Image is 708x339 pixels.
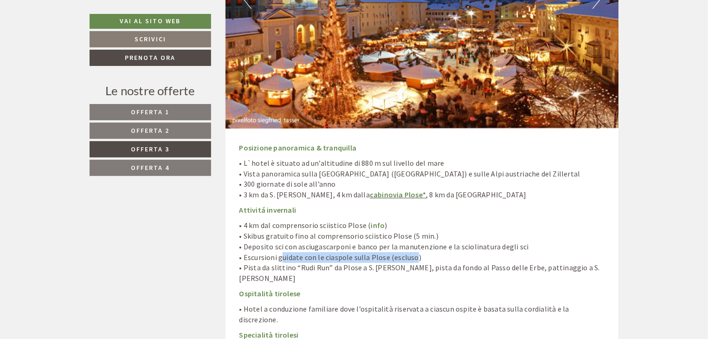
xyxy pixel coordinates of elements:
[239,158,605,200] p: • L`hotel è situato ad un’altitudine di 880 m sul livello del mare • Vista panoramica sulla [GEOG...
[14,46,140,52] small: 15:01
[131,108,170,116] span: Offerta 1
[319,245,366,261] button: Invia
[90,14,211,29] a: Vai al sito web
[370,190,423,199] a: cabinovia Plose
[90,50,211,66] a: Prenota ora
[131,145,170,153] span: Offerta 3
[166,7,200,23] div: [DATE]
[7,26,145,54] div: Buon giorno, come possiamo aiutarla?
[90,82,211,99] div: Le nostre offerte
[239,143,357,152] strong: Posizione panoramica & tranquilla
[239,304,605,325] p: • Hotel a conduzione familiare dove l’ospitalità riservata a ciascun ospite è basata sulla cordia...
[14,27,140,35] div: [GEOGRAPHIC_DATA]
[131,163,170,172] span: Offerta 4
[131,126,170,135] span: Offerta 2
[371,221,385,230] a: info
[239,205,296,215] strong: Attivitá invernali
[239,289,301,298] strong: Ospitalità tirolese
[90,31,211,47] a: Scrivici
[239,220,605,284] p: • 4 km dal comprensorio sciistico Plose ( ) • Skibus gratuito fino al comprensorio sciistico Plos...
